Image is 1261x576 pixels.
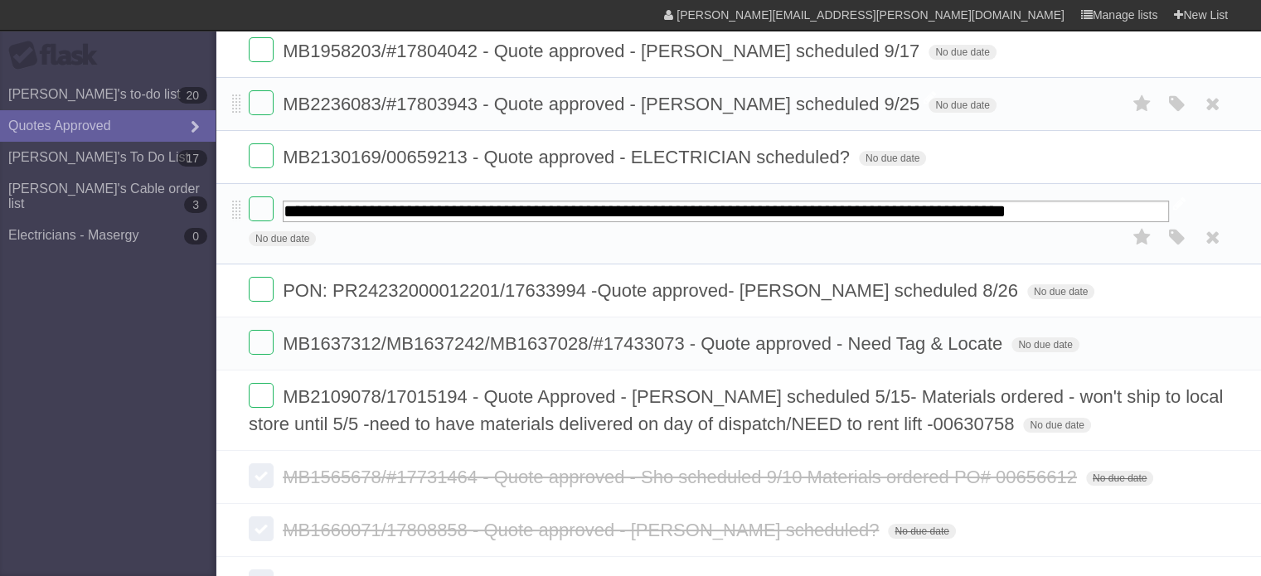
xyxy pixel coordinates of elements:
[249,516,274,541] label: Done
[283,280,1022,301] span: PON: PR24232000012201/17633994 -Quote approved- [PERSON_NAME] scheduled 8/26
[929,45,996,60] span: No due date
[1023,418,1090,433] span: No due date
[249,37,274,62] label: Done
[249,231,316,246] span: No due date
[249,383,274,408] label: Done
[249,277,274,302] label: Done
[177,150,207,167] b: 17
[283,467,1081,487] span: MB1565678/#17731464 - Quote approved - Sho scheduled 9/10 Materials ordered PO# 00656612
[1127,224,1158,251] label: Star task
[283,41,924,61] span: MB1958203/#17804042 - Quote approved - [PERSON_NAME] scheduled 9/17
[283,147,854,167] span: MB2130169/00659213 - Quote approved - ELECTRICIAN scheduled?
[249,90,274,115] label: Done
[177,87,207,104] b: 20
[929,98,996,113] span: No due date
[1027,284,1094,299] span: No due date
[8,41,108,70] div: Flask
[888,524,955,539] span: No due date
[184,228,207,244] b: 0
[283,333,1006,354] span: MB1637312/MB1637242/MB1637028/#17433073 - Quote approved - Need Tag & Locate
[249,463,274,488] label: Done
[184,196,207,213] b: 3
[859,151,926,166] span: No due date
[283,94,924,114] span: MB2236083/#17803943 - Quote approved - [PERSON_NAME] scheduled 9/25
[249,143,274,168] label: Done
[249,330,274,355] label: Done
[249,196,274,221] label: Done
[1011,337,1079,352] span: No due date
[1127,90,1158,118] label: Star task
[1086,471,1153,486] span: No due date
[283,520,883,540] span: MB1660071/17808858 - Quote approved - [PERSON_NAME] scheduled?
[249,386,1223,434] span: MB2109078/17015194 - Quote Approved - [PERSON_NAME] scheduled 5/15- Materials ordered - won't shi...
